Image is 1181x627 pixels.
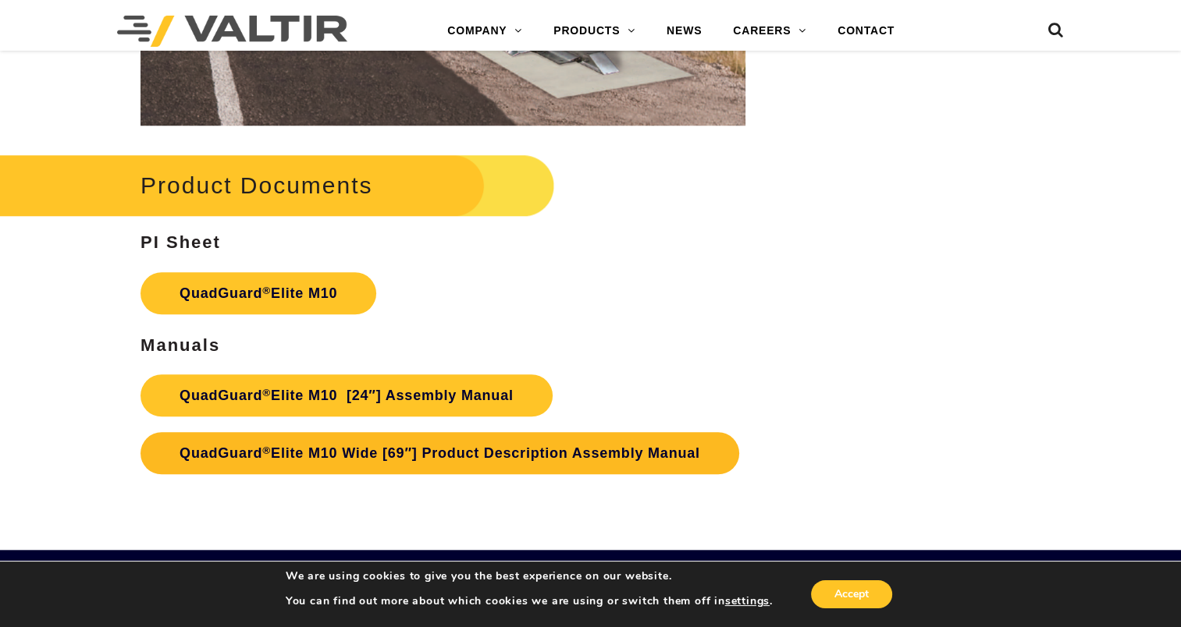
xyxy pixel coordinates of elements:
[822,16,910,47] a: CONTACT
[141,232,221,252] strong: PI Sheet
[141,432,739,474] a: QuadGuard®Elite M10 Wide [69″] Product Description Assembly Manual
[651,16,717,47] a: NEWS
[141,374,553,416] a: QuadGuard®Elite M10 [24″] Assembly Manual
[432,16,538,47] a: COMPANY
[725,594,770,608] button: settings
[141,335,220,355] strong: Manuals
[262,445,271,456] sup: ®
[262,285,271,296] sup: ®
[141,272,376,314] a: QuadGuard®Elite M10
[262,387,271,399] sup: ®
[538,16,651,47] a: PRODUCTS
[811,580,892,608] button: Accept
[117,16,347,47] img: Valtir
[286,569,773,583] p: We are using cookies to give you the best experience on our website.
[286,594,773,608] p: You can find out more about which cookies we are using or switch them off in .
[717,16,822,47] a: CAREERS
